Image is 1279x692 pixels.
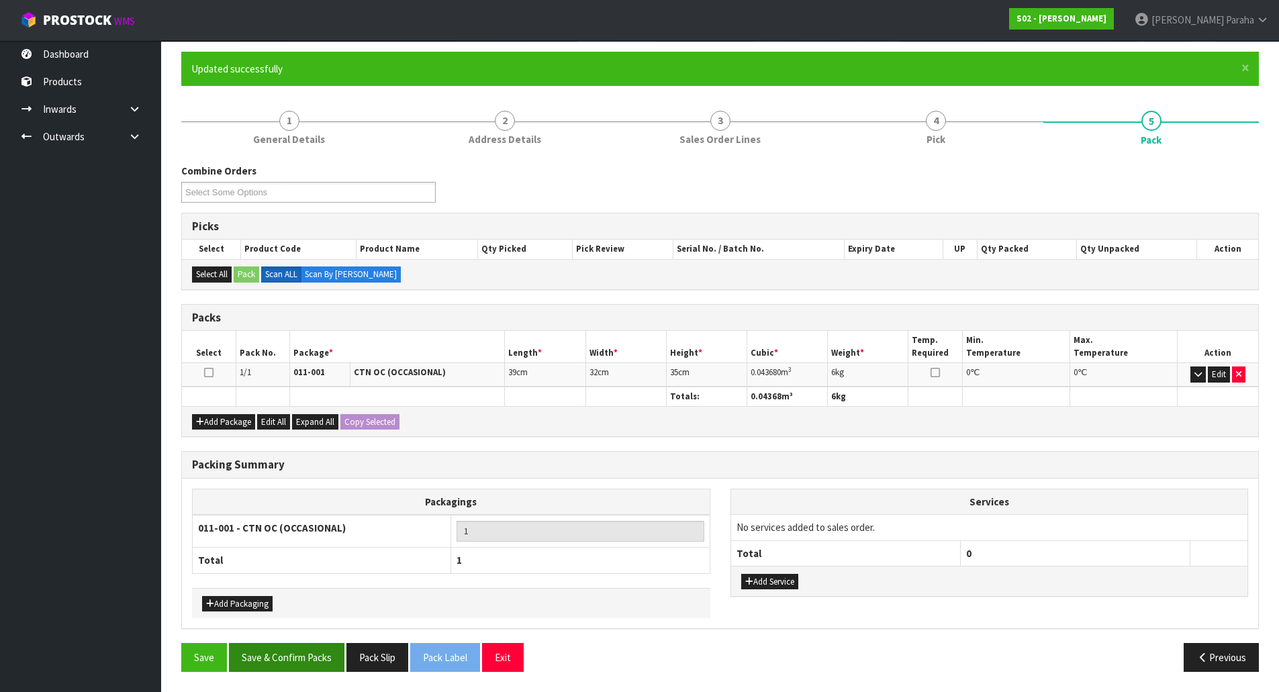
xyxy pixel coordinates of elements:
[340,414,399,430] button: Copy Selected
[966,547,972,560] span: 0
[573,240,673,258] th: Pick Review
[410,643,480,672] button: Pack Label
[182,331,236,362] th: Select
[346,643,408,672] button: Pack Slip
[1009,8,1114,30] a: S02 - [PERSON_NAME]
[192,220,1248,233] h3: Picks
[747,387,828,406] th: m³
[240,366,251,378] span: 1/1
[253,132,325,146] span: General Details
[943,240,977,258] th: UP
[301,266,401,283] label: Scan By [PERSON_NAME]
[977,240,1076,258] th: Qty Packed
[828,331,908,362] th: Weight
[908,331,962,362] th: Temp. Required
[788,365,792,374] sup: 3
[478,240,573,258] th: Qty Picked
[585,331,666,362] th: Width
[202,596,273,612] button: Add Packaging
[257,414,290,430] button: Edit All
[751,366,781,378] span: 0.043680
[236,331,289,362] th: Pack No.
[666,387,747,406] th: Totals:
[585,363,666,387] td: cm
[966,366,970,378] span: 0
[198,522,346,534] strong: 011-001 - CTN OC (OCCASIONAL)
[20,11,37,28] img: cube-alt.png
[181,154,1259,682] span: Pack
[229,643,344,672] button: Save & Confirm Packs
[962,331,1070,362] th: Min. Temperature
[279,111,299,131] span: 1
[181,164,256,178] label: Combine Orders
[193,548,451,573] th: Total
[191,62,283,75] span: Updated successfully
[469,132,541,146] span: Address Details
[495,111,515,131] span: 2
[845,240,943,258] th: Expiry Date
[1241,58,1249,77] span: ×
[1178,331,1258,362] th: Action
[831,391,836,402] span: 6
[181,643,227,672] button: Save
[193,489,710,515] th: Packagings
[457,554,462,566] span: 1
[261,266,301,283] label: Scan ALL
[293,366,325,378] strong: 011-001
[505,331,585,362] th: Length
[731,540,961,566] th: Total
[1197,240,1258,258] th: Action
[710,111,730,131] span: 3
[679,132,761,146] span: Sales Order Lines
[1070,363,1177,387] td: ℃
[747,363,828,387] td: m
[114,15,135,28] small: WMS
[1226,13,1254,26] span: Paraha
[354,366,446,378] strong: CTN OC (OCCASIONAL)
[927,132,945,146] span: Pick
[43,11,111,29] span: ProStock
[741,574,798,590] button: Add Service
[192,266,232,283] button: Select All
[241,240,357,258] th: Product Code
[673,240,845,258] th: Serial No. / Batch No.
[666,331,747,362] th: Height
[747,331,828,362] th: Cubic
[289,331,505,362] th: Package
[670,366,678,378] span: 35
[192,458,1248,471] h3: Packing Summary
[482,643,524,672] button: Exit
[731,489,1248,515] th: Services
[1016,13,1106,24] strong: S02 - [PERSON_NAME]
[751,391,781,402] span: 0.04368
[1076,240,1196,258] th: Qty Unpacked
[828,363,908,387] td: kg
[666,363,747,387] td: cm
[192,311,1248,324] h3: Packs
[926,111,946,131] span: 4
[357,240,478,258] th: Product Name
[182,240,241,258] th: Select
[1151,13,1224,26] span: [PERSON_NAME]
[508,366,516,378] span: 39
[296,416,334,428] span: Expand All
[1141,111,1162,131] span: 5
[505,363,585,387] td: cm
[192,414,255,430] button: Add Package
[962,363,1070,387] td: ℃
[292,414,338,430] button: Expand All
[1208,366,1230,383] button: Edit
[1074,366,1078,378] span: 0
[1184,643,1259,672] button: Previous
[234,266,259,283] button: Pack
[1141,133,1162,147] span: Pack
[831,366,835,378] span: 6
[828,387,908,406] th: kg
[589,366,598,378] span: 32
[731,515,1248,540] td: No services added to sales order.
[1070,331,1177,362] th: Max. Temperature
